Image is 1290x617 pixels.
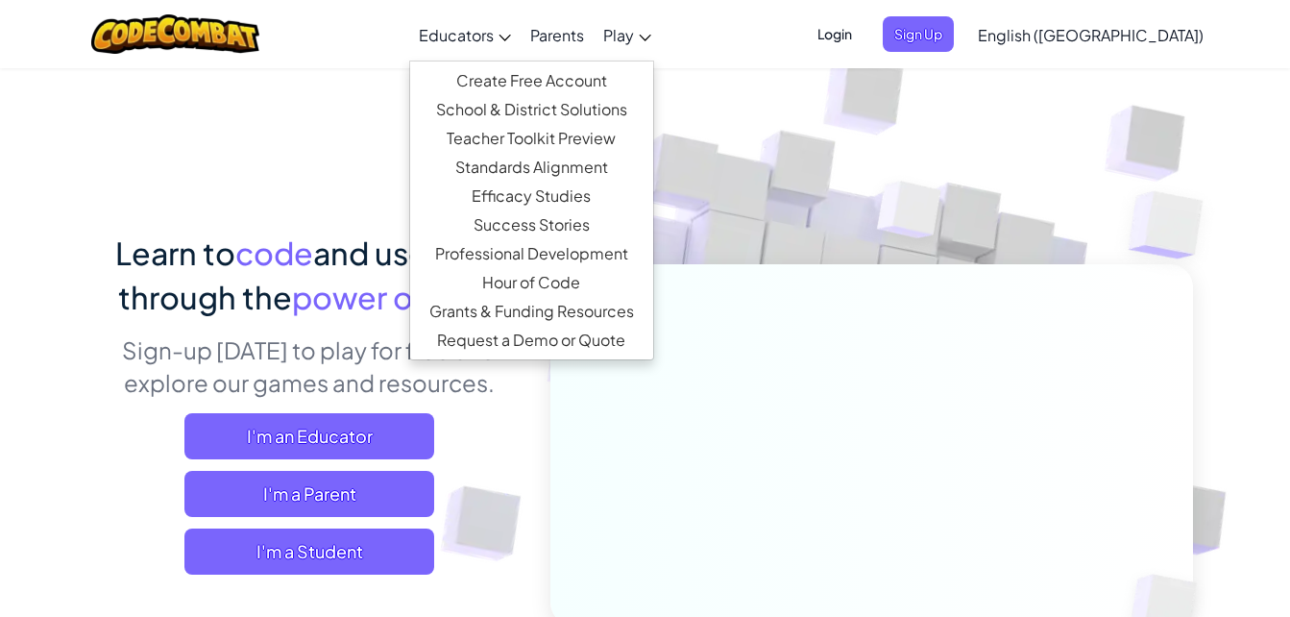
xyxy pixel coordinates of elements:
a: I'm an Educator [184,413,434,459]
button: I'm a Student [184,529,434,575]
span: Educators [419,25,494,45]
span: power of play [292,278,492,316]
button: Login [806,16,864,52]
a: I'm a Parent [184,471,434,517]
a: Standards Alignment [410,153,653,182]
span: English ([GEOGRAPHIC_DATA]) [978,25,1204,45]
a: Success Stories [410,210,653,239]
a: School & District Solutions [410,95,653,124]
span: Learn to [115,234,235,272]
a: Efficacy Studies [410,182,653,210]
p: Sign-up [DATE] to play for free and explore our games and resources. [98,333,522,399]
img: Overlap cubes [1090,144,1256,307]
span: code [235,234,313,272]
a: Create Free Account [410,66,653,95]
img: CodeCombat logo [91,14,259,54]
button: Sign Up [883,16,954,52]
a: Request a Demo or Quote [410,326,653,355]
a: Grants & Funding Resources [410,297,653,326]
a: Professional Development [410,239,653,268]
a: Teacher Toolkit Preview [410,124,653,153]
a: Play [594,9,661,61]
a: Educators [409,9,521,61]
a: Parents [521,9,594,61]
a: English ([GEOGRAPHIC_DATA]) [968,9,1213,61]
img: Overlap cubes [840,143,979,286]
span: Play [603,25,634,45]
span: and use [313,234,427,272]
a: Hour of Code [410,268,653,297]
